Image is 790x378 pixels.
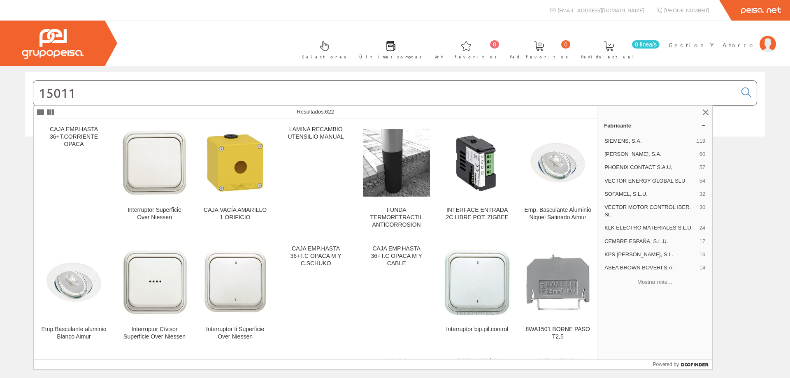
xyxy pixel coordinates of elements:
span: 17 [699,238,705,245]
span: CEMBRE ESPAÑA, S.L.U. [604,238,696,245]
span: Pedido actual [581,53,637,61]
span: 0 [561,40,570,49]
div: PSTHM-501/16 TIRISTOR GAMA PSE [524,357,591,372]
a: CAJA EMP.HASTA 36+T.C OPACA M Y C.SCHUKO [276,239,356,350]
div: CAJA EMP.HASTA 36+T.C OPACA M Y C.SCHUKO [282,245,349,267]
span: ASEA BROWN BOVERI S.A. [604,264,696,271]
span: SOFAMEL, S.L.U. [604,190,696,198]
span: Ped. favoritos [510,53,568,61]
img: Interruptor C/visor Superficie Over Niessen [121,249,188,316]
button: Mostrar más… [601,275,709,289]
div: CAJA EMP.HASTA 36+T.CORRIENTE OPACA [40,126,107,148]
div: Interruptor Superficie Over Niessen [121,206,188,221]
span: Gestion Y Ahorro [669,41,755,49]
img: FUNDA TERMORETRACTIL ANTICORROSION [363,129,430,196]
div: Emp.Basculante aluminio Blanco Aimur [40,326,107,341]
img: Emp. Basculante Aluminio Niquel Satinado Aimur [524,138,591,188]
a: CAJA VACÍA AMARILLO 1 ORIFICIO CAJA VACÍA AMARILLO 1 ORIFICIO [195,119,275,238]
span: [EMAIL_ADDRESS][DOMAIN_NAME] [558,7,644,14]
span: 14 [699,264,705,271]
img: 8WA1501 BORNE PASO T2,5 [524,253,591,312]
div: INTERFACE ENTRADA 2C LIBRE POT. ZIGBEE [444,206,511,221]
a: Interruptor Ii Superficie Over Niessen Interruptor Ii Superficie Over Niessen [195,239,275,350]
div: 8WA1501 BORNE PASO T2,5 [524,326,591,341]
a: LAMINA RECAMBIO UTENSILIO MANUAL [276,119,356,238]
span: 60 [699,151,705,158]
a: Selectores [294,34,351,64]
span: 30 [699,204,705,218]
span: 16 [699,251,705,258]
span: 119 [696,137,705,145]
span: [PERSON_NAME], S.A. [604,151,696,158]
span: SIEMENS, S.A. [604,137,693,145]
img: Interruptor bip.pil.control [444,249,511,316]
div: FUNDA TERMORETRACTIL ANTICORROSION [363,206,430,229]
img: Interruptor Ii Superficie Over Niessen [202,249,269,316]
div: PSTHM-501/18 THYRISTOR [444,357,511,372]
span: 0 línea/s [632,40,660,49]
a: CAJA EMP.HASTA 36+T.CORRIENTE OPACA [34,119,114,238]
img: INTERFACE ENTRADA 2C LIBRE POT. ZIGBEE [444,129,511,196]
img: Grupo Peisa [22,29,84,59]
a: Interruptor bip.pil.control Interruptor bip.pil.control [437,239,517,350]
input: Buscar... [33,81,737,105]
div: Interruptor Ii Superficie Over Niessen [202,326,269,341]
div: Emp. Basculante Aluminio Niquel Satinado Aimur [524,206,591,221]
a: Powered by [653,359,713,369]
a: Interruptor C/visor Superficie Over Niessen Interruptor C/visor Superficie Over Niessen [114,239,195,350]
span: Powered by [653,361,679,368]
a: Últimas compras [351,34,426,64]
a: Emp. Basculante Aluminio Niquel Satinado Aimur Emp. Basculante Aluminio Niquel Satinado Aimur [518,119,598,238]
span: Selectores [302,53,346,61]
a: Fabricante [597,119,712,132]
span: Art. favoritos [435,53,497,61]
div: Interruptor bip.pil.control [444,326,511,333]
span: Últimas compras [359,53,422,61]
span: PHOENIX CONTACT S.A.U, [604,164,696,171]
span: VECTOR MOTOR CONTROL IBER. SL [604,204,696,218]
a: CAJA EMP.HASTA 36+T.C OPACA M Y CABLE [356,239,437,350]
img: Interruptor Superficie Over Niessen [121,129,188,196]
div: LAMINA RECAMBIO UTENSILIO MANUAL [282,126,349,141]
span: VECTOR ENERGY GLOBAL SLU [604,177,696,185]
div: Interruptor C/visor Superficie Over Niessen [121,326,188,341]
a: Interruptor Superficie Over Niessen Interruptor Superficie Over Niessen [114,119,195,238]
img: Emp.Basculante aluminio Blanco Aimur [40,258,107,307]
span: 32 [699,190,705,198]
a: Gestion Y Ahorro [669,34,776,42]
div: CAJA EMP.HASTA 36+T.C OPACA M Y CABLE [363,245,430,267]
span: 24 [699,224,705,232]
div: CAJA VACÍA AMARILLO 1 ORIFICIO [202,206,269,221]
a: INTERFACE ENTRADA 2C LIBRE POT. ZIGBEE INTERFACE ENTRADA 2C LIBRE POT. ZIGBEE [437,119,517,238]
span: 54 [699,177,705,185]
span: KPS [PERSON_NAME], S.L. [604,251,696,258]
a: 8WA1501 BORNE PASO T2,5 8WA1501 BORNE PASO T2,5 [518,239,598,350]
span: 622 [325,109,334,115]
a: Emp.Basculante aluminio Blanco Aimur Emp.Basculante aluminio Blanco Aimur [34,239,114,350]
span: KLK ELECTRO MATERIALES S.L.U. [604,224,696,232]
div: © Grupo Peisa [25,147,765,154]
span: 57 [699,164,705,171]
span: 0 [490,40,499,49]
span: Resultados: [297,109,334,115]
img: CAJA VACÍA AMARILLO 1 ORIFICIO [202,129,269,196]
a: FUNDA TERMORETRACTIL ANTICORROSION FUNDA TERMORETRACTIL ANTICORROSION [356,119,437,238]
span: [PHONE_NUMBER] [664,7,709,14]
